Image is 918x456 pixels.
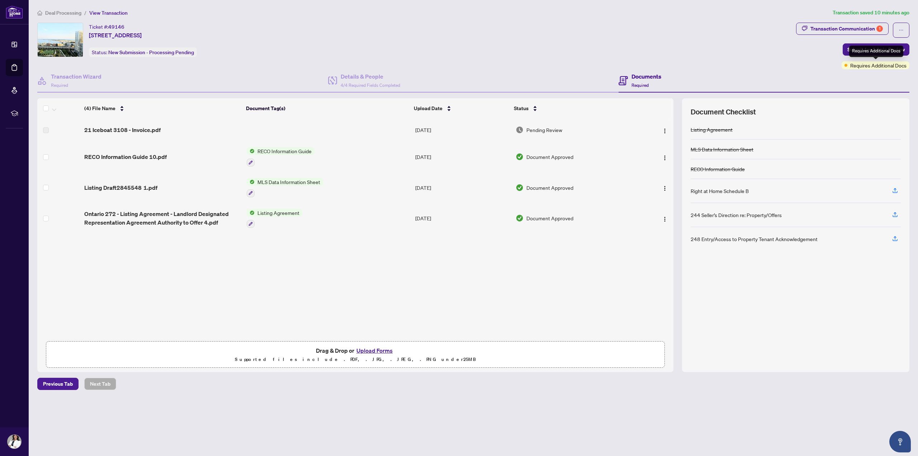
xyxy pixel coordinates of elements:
[526,184,573,192] span: Document Approved
[889,431,911,452] button: Open asap
[412,203,513,234] td: [DATE]
[412,118,513,141] td: [DATE]
[876,25,883,32] div: 1
[516,126,524,134] img: Document Status
[243,98,411,118] th: Document Tag(s)
[850,61,907,69] span: Requires Additional Docs
[691,126,733,133] div: Listing Agreement
[84,210,241,227] span: Ontario 272 - Listing Agreement - Landlord Designated Representation Agreement Authority to Offer...
[354,346,395,355] button: Upload Forms
[247,147,255,155] img: Status Icon
[849,46,903,57] div: Requires Additional Docs
[51,83,68,88] span: Required
[691,235,818,243] div: 248 Entry/Access to Property Tenant Acknowledgement
[516,184,524,192] img: Document Status
[659,212,671,224] button: Logo
[691,211,782,219] div: 244 Seller’s Direction re: Property/Offers
[833,9,909,17] article: Transaction saved 10 minutes ago
[662,216,668,222] img: Logo
[247,178,255,186] img: Status Icon
[84,378,116,390] button: Next Tab
[847,44,905,55] span: Submit for Admin Review
[37,10,42,15] span: home
[412,172,513,203] td: [DATE]
[84,152,167,161] span: RECO Information Guide 10.pdf
[691,165,745,173] div: RECO Information Guide
[84,183,157,192] span: Listing Draft2845548 1.pdf
[341,83,400,88] span: 4/4 Required Fields Completed
[84,9,86,17] li: /
[412,141,513,172] td: [DATE]
[810,23,883,34] div: Transaction Communication
[411,98,511,118] th: Upload Date
[899,28,904,33] span: ellipsis
[659,124,671,136] button: Logo
[247,209,255,217] img: Status Icon
[89,47,197,57] div: Status:
[255,147,314,155] span: RECO Information Guide
[81,98,243,118] th: (4) File Name
[247,178,323,197] button: Status IconMLS Data Information Sheet
[414,104,443,112] span: Upload Date
[514,104,529,112] span: Status
[89,31,142,39] span: [STREET_ADDRESS]
[526,153,573,161] span: Document Approved
[43,378,73,390] span: Previous Tab
[691,107,756,117] span: Document Checklist
[316,346,395,355] span: Drag & Drop or
[247,209,302,228] button: Status IconListing Agreement
[516,153,524,161] img: Document Status
[341,72,400,81] h4: Details & People
[662,185,668,191] img: Logo
[511,98,636,118] th: Status
[6,5,23,19] img: logo
[51,355,660,364] p: Supported files include .PDF, .JPG, .JPEG, .PNG under 25 MB
[659,151,671,163] button: Logo
[691,187,749,195] div: Right at Home Schedule B
[108,24,124,30] span: 49146
[843,43,909,56] button: Submit for Admin Review
[45,10,81,16] span: Deal Processing
[46,342,664,368] span: Drag & Drop orUpload FormsSupported files include .PDF, .JPG, .JPEG, .PNG under25MB
[662,128,668,134] img: Logo
[108,49,194,56] span: New Submission - Processing Pending
[8,435,21,448] img: Profile Icon
[516,214,524,222] img: Document Status
[631,83,649,88] span: Required
[89,23,124,31] div: Ticket #:
[796,23,889,35] button: Transaction Communication1
[526,126,562,134] span: Pending Review
[662,155,668,161] img: Logo
[691,145,753,153] div: MLS Data Information Sheet
[89,10,128,16] span: View Transaction
[38,23,83,57] img: IMG-C12343280_1.jpg
[84,126,161,134] span: 21 Iceboat 3108 - Invoice.pdf
[37,378,79,390] button: Previous Tab
[659,182,671,193] button: Logo
[255,178,323,186] span: MLS Data Information Sheet
[247,147,314,166] button: Status IconRECO Information Guide
[526,214,573,222] span: Document Approved
[255,209,302,217] span: Listing Agreement
[631,72,661,81] h4: Documents
[84,104,115,112] span: (4) File Name
[51,72,101,81] h4: Transaction Wizard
